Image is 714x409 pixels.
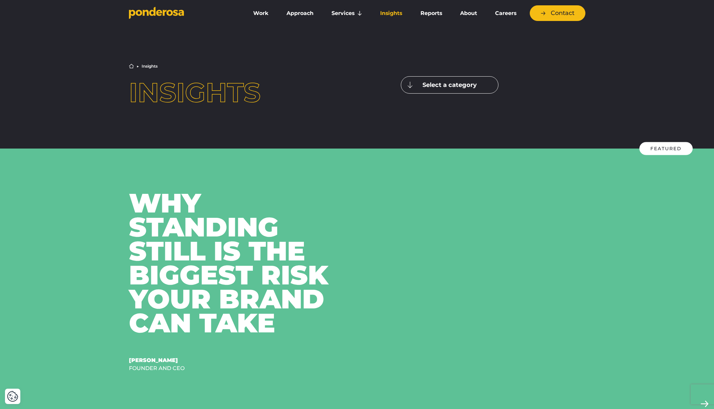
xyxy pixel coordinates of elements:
[129,356,352,364] div: [PERSON_NAME]
[487,6,524,20] a: Careers
[7,391,18,402] img: Revisit consent button
[129,191,352,335] div: Why Standing Still Is The Biggest Risk Your Brand Can Take
[279,6,321,20] a: Approach
[7,391,18,402] button: Cookie Settings
[639,142,693,155] div: Featured
[452,6,485,20] a: About
[324,6,370,20] a: Services
[142,64,158,68] li: Insights
[413,6,450,20] a: Reports
[129,364,352,372] div: Founder and CEO
[401,76,498,94] button: Select a category
[246,6,276,20] a: Work
[129,76,261,109] span: Insights
[129,64,134,69] a: Home
[372,6,410,20] a: Insights
[137,64,139,68] li: ▶︎
[530,5,585,21] a: Contact
[129,7,236,20] a: Go to homepage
